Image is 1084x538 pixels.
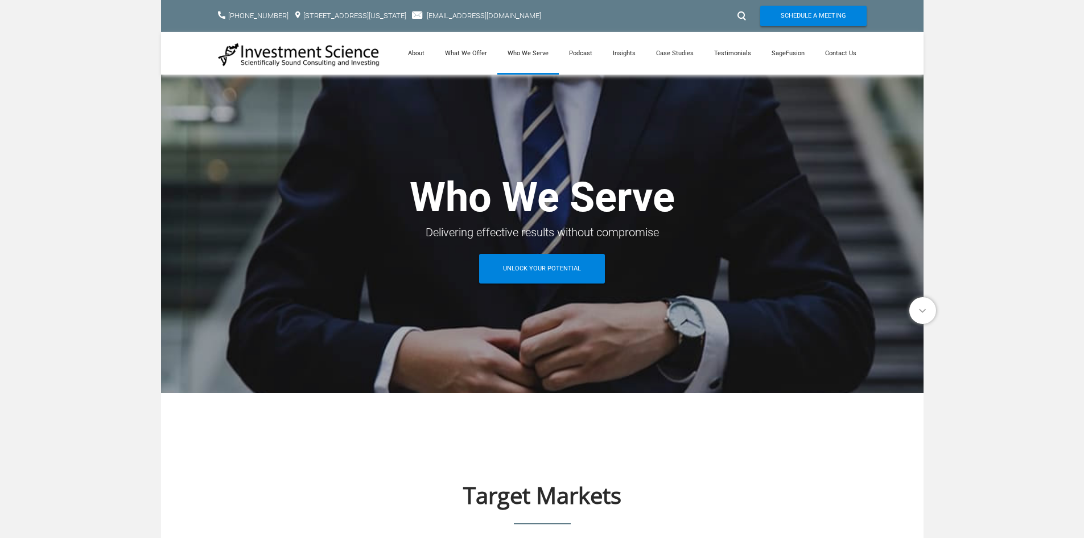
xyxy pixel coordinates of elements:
a: Schedule A Meeting [760,6,867,26]
h1: Target Markets [218,484,867,507]
a: Case Studies [646,32,704,75]
strong: Who We Serve [410,173,675,221]
a: What We Offer [435,32,497,75]
img: Investment Science | NYC Consulting Services [218,42,380,67]
div: Delivering effective results without compromise [218,222,867,243]
a: Insights [603,32,646,75]
a: Contact Us [815,32,867,75]
a: Podcast [559,32,603,75]
span: Unlock Your Potential [503,254,581,284]
span: Schedule A Meeting [781,6,846,26]
img: Picture [514,523,571,524]
a: [STREET_ADDRESS][US_STATE]​ [303,11,406,20]
a: SageFusion [761,32,815,75]
a: [PHONE_NUMBER] [228,11,288,20]
a: Unlock Your Potential [479,254,605,284]
a: [EMAIL_ADDRESS][DOMAIN_NAME] [427,11,541,20]
a: About [398,32,435,75]
a: Testimonials [704,32,761,75]
a: Who We Serve [497,32,559,75]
